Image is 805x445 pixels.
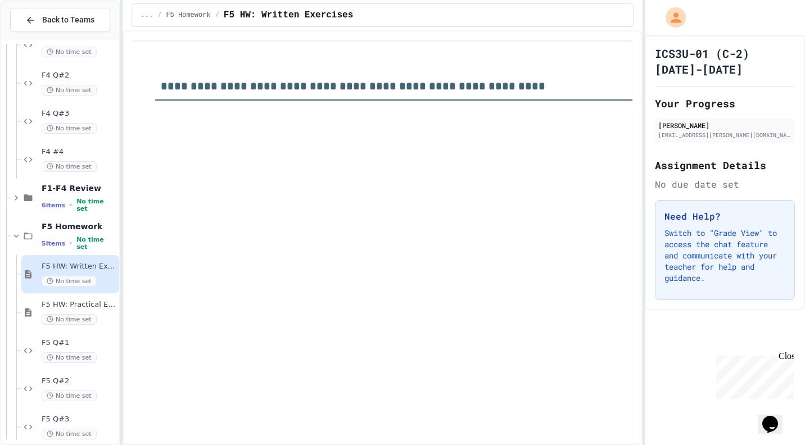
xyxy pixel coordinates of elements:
span: No time set [76,236,116,251]
span: F5 Q#3 [42,415,117,424]
div: No due date set [655,178,795,191]
span: F5 Q#2 [42,376,117,386]
span: F4 Q#3 [42,109,117,119]
h2: Your Progress [655,96,795,111]
h1: ICS3U-01 (C-2) [DATE]-[DATE] [655,46,795,77]
span: / [157,11,161,20]
span: ... [141,11,153,20]
div: My Account [654,4,689,30]
span: F5 HW: Practical Exercises [42,300,117,310]
span: No time set [42,47,97,57]
span: No time set [42,161,97,172]
span: F5 HW: Written Exercises [224,8,353,22]
div: Chat with us now!Close [4,4,78,71]
span: F1-F4 Review [42,183,117,193]
span: F5 Q#1 [42,338,117,348]
span: F5 Homework [42,221,117,231]
span: F4 #4 [42,147,117,157]
span: No time set [76,198,116,212]
span: / [215,11,219,20]
h3: Need Help? [664,210,785,223]
div: [PERSON_NAME] [658,120,792,130]
div: [EMAIL_ADDRESS][PERSON_NAME][DOMAIN_NAME] [658,131,792,139]
iframe: chat widget [758,400,794,434]
span: No time set [42,85,97,96]
span: F5 HW: Written Exercises [42,262,117,271]
span: • [70,239,72,248]
h2: Assignment Details [655,157,795,173]
span: F4 Q#2 [42,71,117,80]
span: No time set [42,276,97,287]
span: Back to Teams [42,14,94,26]
iframe: chat widget [712,351,794,399]
p: Switch to "Grade View" to access the chat feature and communicate with your teacher for help and ... [664,228,785,284]
span: No time set [42,123,97,134]
span: No time set [42,429,97,439]
span: No time set [42,352,97,363]
span: No time set [42,314,97,325]
button: Back to Teams [10,8,110,32]
span: 5 items [42,240,65,247]
span: F5 Homework [166,11,210,20]
span: No time set [42,390,97,401]
span: • [70,201,72,210]
span: 6 items [42,202,65,209]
